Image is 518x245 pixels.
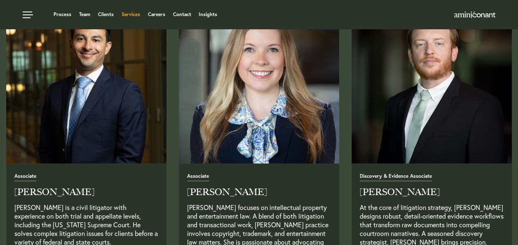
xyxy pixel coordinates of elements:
[173,12,191,17] a: Contact
[179,3,339,164] a: Read Full Bio
[6,3,166,164] a: Read Full Bio
[187,188,331,197] h2: [PERSON_NAME]
[148,12,165,17] a: Careers
[199,12,217,17] a: Insights
[54,12,71,17] a: Process
[187,174,209,181] span: Associate
[352,3,512,164] a: Read Full Bio
[454,12,495,18] img: Amini & Conant
[14,174,36,181] span: Associate
[79,12,90,17] a: Team
[122,12,140,17] a: Services
[14,188,158,197] h2: [PERSON_NAME]
[179,3,339,164] img: AC-Headshot-New-New.jpg
[352,3,512,164] img: ac-headshot-ben.jpg
[454,12,495,19] a: Home
[360,188,504,197] h2: [PERSON_NAME]
[6,3,166,164] img: AC-Headshot-josheames.jpg
[98,12,114,17] a: Clients
[360,174,432,181] span: Discovery & Evidence Associate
